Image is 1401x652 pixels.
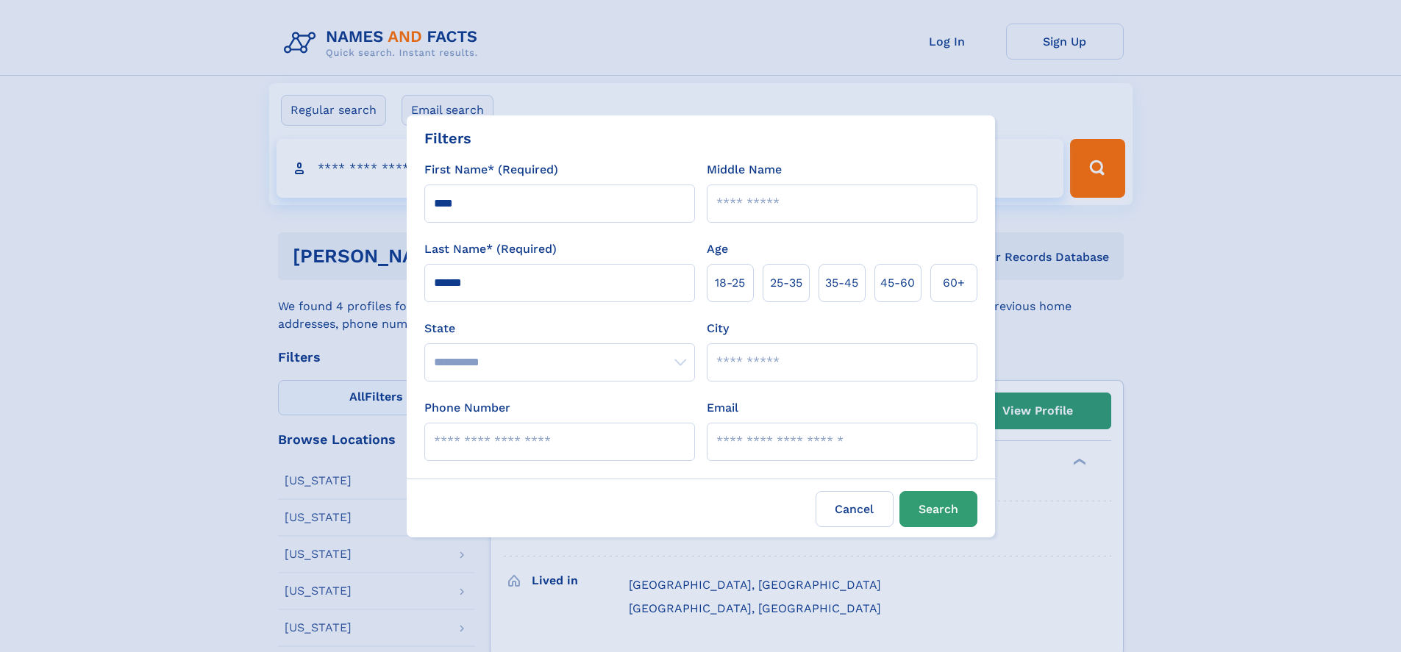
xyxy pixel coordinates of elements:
[424,320,695,337] label: State
[424,399,510,417] label: Phone Number
[707,320,729,337] label: City
[424,240,557,258] label: Last Name* (Required)
[880,274,915,292] span: 45‑60
[816,491,894,527] label: Cancel
[943,274,965,292] span: 60+
[424,161,558,179] label: First Name* (Required)
[770,274,802,292] span: 25‑35
[715,274,745,292] span: 18‑25
[899,491,977,527] button: Search
[825,274,858,292] span: 35‑45
[707,399,738,417] label: Email
[707,240,728,258] label: Age
[707,161,782,179] label: Middle Name
[424,127,471,149] div: Filters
